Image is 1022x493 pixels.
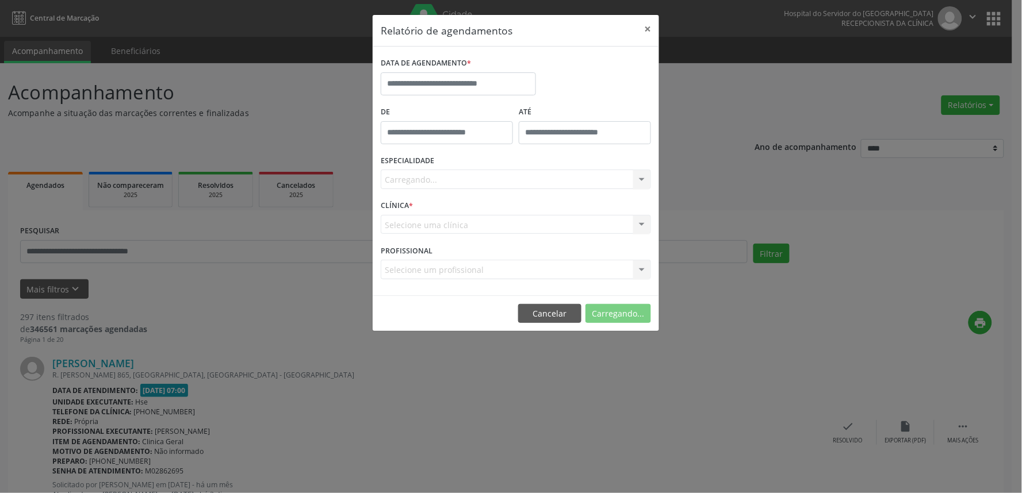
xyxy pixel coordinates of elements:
label: ATÉ [519,103,651,121]
button: Close [636,15,659,43]
button: Carregando... [585,304,651,323]
button: Cancelar [518,304,581,323]
label: De [381,103,513,121]
h5: Relatório de agendamentos [381,23,512,38]
label: ESPECIALIDADE [381,152,434,170]
label: PROFISSIONAL [381,242,432,260]
label: DATA DE AGENDAMENTO [381,55,471,72]
label: CLÍNICA [381,197,413,215]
